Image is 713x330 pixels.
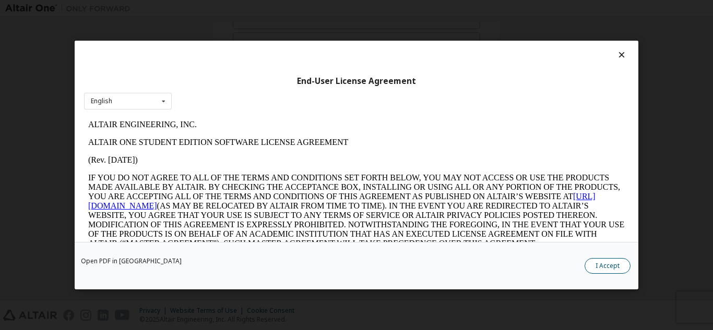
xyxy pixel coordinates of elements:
p: (Rev. [DATE]) [4,40,541,49]
p: IF YOU DO NOT AGREE TO ALL OF THE TERMS AND CONDITIONS SET FORTH BELOW, YOU MAY NOT ACCESS OR USE... [4,57,541,132]
a: Open PDF in [GEOGRAPHIC_DATA] [81,258,182,264]
div: English [91,98,112,104]
div: End-User License Agreement [84,76,629,87]
p: ALTAIR ONE STUDENT EDITION SOFTWARE LICENSE AGREEMENT [4,22,541,31]
p: This Altair One Student Edition Software License Agreement (“Agreement”) is between Altair Engine... [4,141,541,178]
p: ALTAIR ENGINEERING, INC. [4,4,541,14]
button: I Accept [585,258,631,274]
a: [URL][DOMAIN_NAME] [4,76,512,94]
